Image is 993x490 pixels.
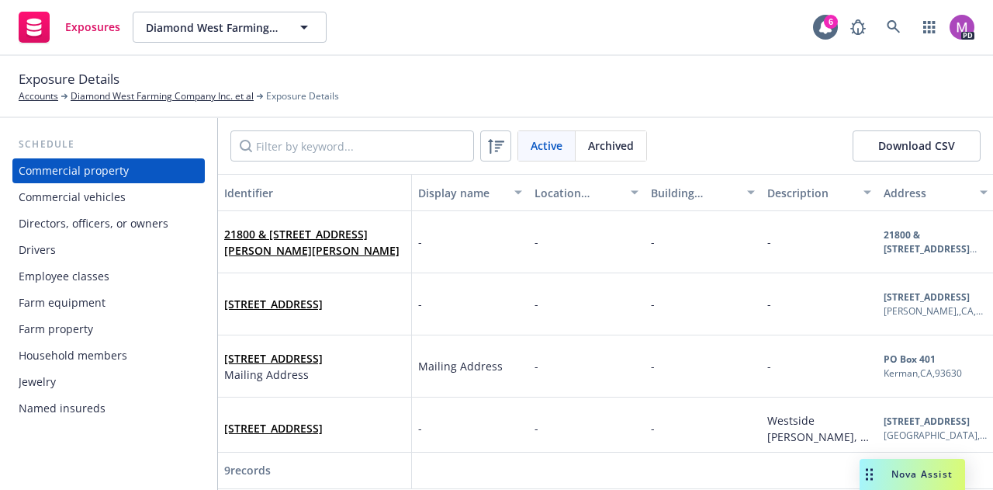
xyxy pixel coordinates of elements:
[860,459,965,490] button: Nova Assist
[767,413,869,460] span: Westside [PERSON_NAME], Inc.
[224,227,400,258] a: 21800 & [STREET_ADDRESS][PERSON_NAME][PERSON_NAME]
[884,185,971,201] div: Address
[133,12,327,43] button: Diamond West Farming Company Inc. et al
[645,174,761,211] button: Building number
[884,290,970,304] b: [STREET_ADDRESS]
[224,420,323,436] span: [STREET_ADDRESS]
[19,290,106,315] div: Farm equipment
[528,174,645,211] button: Location number
[19,211,168,236] div: Directors, officers, or owners
[950,15,974,40] img: photo
[230,130,474,162] input: Filter by keyword...
[884,367,962,381] div: Kerman , CA , 93630
[842,12,874,43] a: Report a Bug
[535,185,621,201] div: Location number
[418,358,503,374] span: Mailing Address
[914,12,945,43] a: Switch app
[651,297,655,311] span: -
[19,317,93,342] div: Farm property
[224,421,323,436] a: [STREET_ADDRESS]
[12,158,205,183] a: Commercial property
[224,367,323,383] span: Mailing Address
[884,429,988,443] div: [GEOGRAPHIC_DATA] , CA , 93723
[12,396,205,421] a: Named insureds
[878,12,909,43] a: Search
[19,69,119,89] span: Exposure Details
[19,185,126,210] div: Commercial vehicles
[71,89,254,103] a: Diamond West Farming Company Inc. et al
[12,185,205,210] a: Commercial vehicles
[418,420,422,436] span: -
[418,296,422,312] span: -
[19,343,127,368] div: Household members
[19,396,106,421] div: Named insureds
[224,185,405,201] div: Identifier
[853,130,981,162] button: Download CSV
[767,297,771,311] span: -
[12,264,205,289] a: Employee classes
[12,5,126,49] a: Exposures
[218,174,412,211] button: Identifier
[65,21,120,33] span: Exposures
[884,415,970,428] b: [STREET_ADDRESS]
[535,235,538,249] span: -
[535,359,538,374] span: -
[651,421,655,436] span: -
[12,137,205,152] div: Schedule
[535,421,538,436] span: -
[418,234,422,250] span: -
[588,137,634,154] span: Archived
[767,185,854,201] div: Description
[19,89,58,103] a: Accounts
[224,296,323,312] span: [STREET_ADDRESS]
[824,15,838,29] div: 6
[860,459,879,490] div: Drag to move
[224,463,271,478] span: 9 records
[12,343,205,368] a: Household members
[884,304,988,318] div: [PERSON_NAME], , CA , 93630-9707
[651,235,655,249] span: -
[884,228,977,269] b: 21800 & [STREET_ADDRESS][PERSON_NAME]
[535,297,538,311] span: -
[531,137,562,154] span: Active
[884,353,936,366] b: PO Box 401
[224,297,323,311] a: [STREET_ADDRESS]
[19,238,56,262] div: Drivers
[12,317,205,342] a: Farm property
[412,174,528,211] button: Display name
[224,350,323,367] span: [STREET_ADDRESS]
[224,226,405,259] span: 21800 & [STREET_ADDRESS][PERSON_NAME][PERSON_NAME]
[19,158,129,183] div: Commercial property
[767,359,771,374] span: -
[19,370,56,394] div: Jewelry
[266,89,339,103] span: Exposure Details
[651,185,738,201] div: Building number
[761,174,877,211] button: Description
[12,290,205,315] a: Farm equipment
[891,467,953,481] span: Nova Assist
[146,19,280,36] span: Diamond West Farming Company Inc. et al
[12,238,205,262] a: Drivers
[19,264,109,289] div: Employee classes
[224,351,323,366] a: [STREET_ADDRESS]
[418,185,505,201] div: Display name
[12,211,205,236] a: Directors, officers, or owners
[12,370,205,394] a: Jewelry
[767,235,771,249] span: -
[651,359,655,374] span: -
